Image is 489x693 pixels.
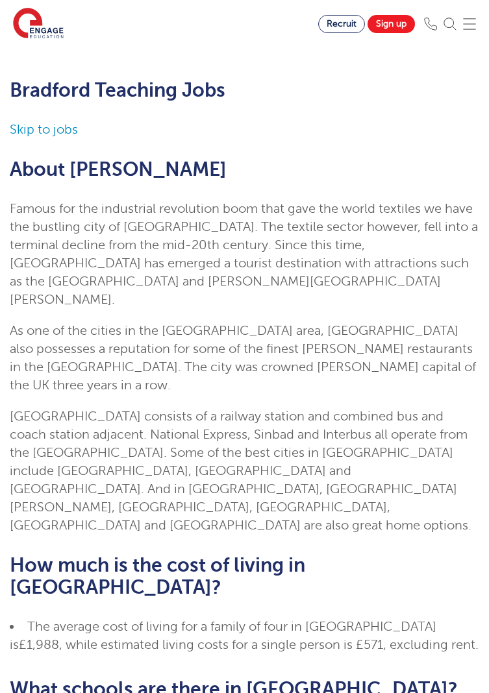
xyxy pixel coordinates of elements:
span: [GEOGRAPHIC_DATA] consists of a railway station and combined bus and coach station adjacent. Nati... [10,409,471,533]
span: The average cost of living for a family of four in [GEOGRAPHIC_DATA] is [10,619,436,652]
img: Phone [424,18,437,30]
img: Mobile Menu [463,18,476,30]
span: Recruit [327,19,357,29]
h1: Bradford Teaching Jobs [10,79,479,101]
span: As one of the cities in the [GEOGRAPHIC_DATA] area, [GEOGRAPHIC_DATA] also possesses a reputation... [10,323,476,393]
img: Engage Education [13,8,64,40]
span: How much is the cost of living in [GEOGRAPHIC_DATA]? [10,554,305,598]
a: Skip to jobs [10,122,78,137]
a: Recruit [318,15,365,33]
a: Sign up [368,15,415,33]
img: Search [444,18,457,30]
span: About [PERSON_NAME] [10,158,227,180]
span: Famous for the industrial revolution boom that gave the world textiles we have the bustling city ... [10,201,478,307]
span: £1,988, while estimated living costs for a single person is £571, excluding rent. [19,637,479,652]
